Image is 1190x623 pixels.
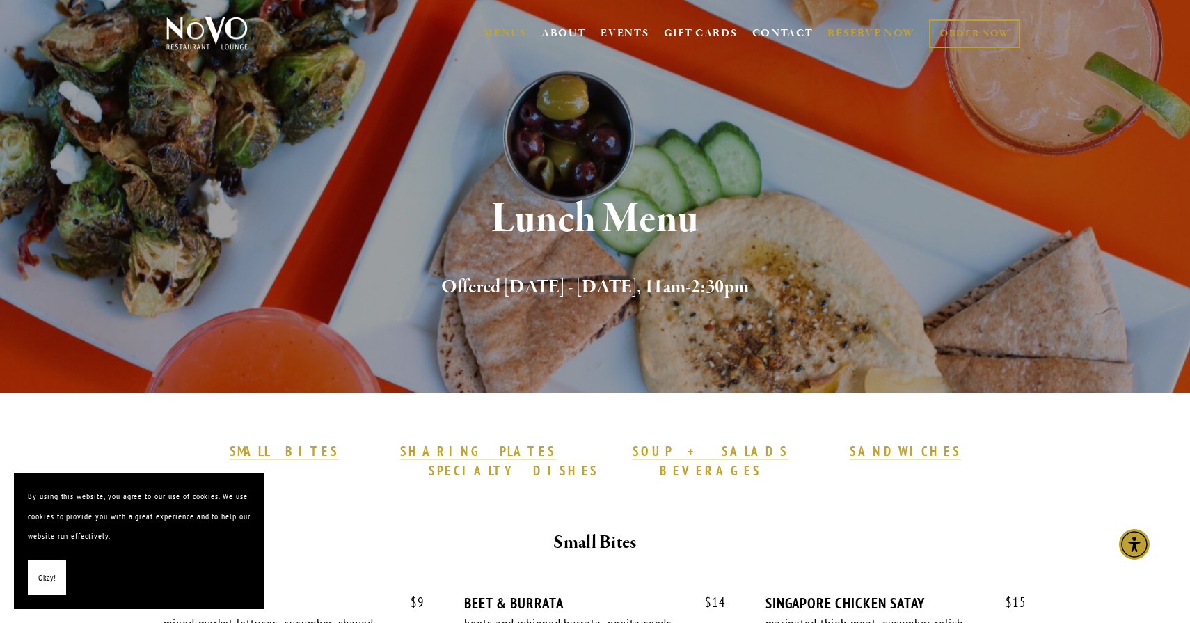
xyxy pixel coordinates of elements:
span: 14 [691,594,726,610]
div: Accessibility Menu [1119,529,1150,560]
span: $ [705,594,712,610]
strong: SPECIALTY DISHES [429,462,598,479]
h2: Offered [DATE] - [DATE], 11am-2:30pm [189,273,1001,302]
a: MENUS [483,26,527,40]
a: SPECIALTY DISHES [429,462,598,480]
strong: SMALL BITES [230,443,339,459]
img: Novo Restaurant &amp; Lounge [164,16,251,51]
a: SHARING PLATES [400,443,556,461]
span: 15 [992,594,1026,610]
a: RESERVE NOW [827,20,915,47]
strong: SANDWICHES [850,443,961,459]
span: $ [411,594,418,610]
div: SINGAPORE CHICKEN SATAY [765,594,1026,612]
a: SANDWICHES [850,443,961,461]
strong: SHARING PLATES [400,443,556,459]
strong: BEVERAGES [660,462,761,479]
a: ABOUT [541,26,587,40]
a: CONTACT [752,20,814,47]
strong: Small Bites [553,530,636,555]
div: BEET & BURRATA [464,594,725,612]
a: GIFT CARDS [664,20,738,47]
a: SOUP + SALADS [633,443,788,461]
div: HOUSE SALAD [164,594,425,612]
h1: Lunch Menu [189,197,1001,242]
a: ORDER NOW [929,19,1020,48]
span: Okay! [38,568,56,588]
a: BEVERAGES [660,462,761,480]
strong: SOUP + SALADS [633,443,788,459]
button: Okay! [28,560,66,596]
section: Cookie banner [14,473,264,609]
a: SMALL BITES [230,443,339,461]
span: $ [1006,594,1013,610]
span: 9 [397,594,425,610]
a: EVENTS [601,26,649,40]
p: By using this website, you agree to our use of cookies. We use cookies to provide you with a grea... [28,487,251,546]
